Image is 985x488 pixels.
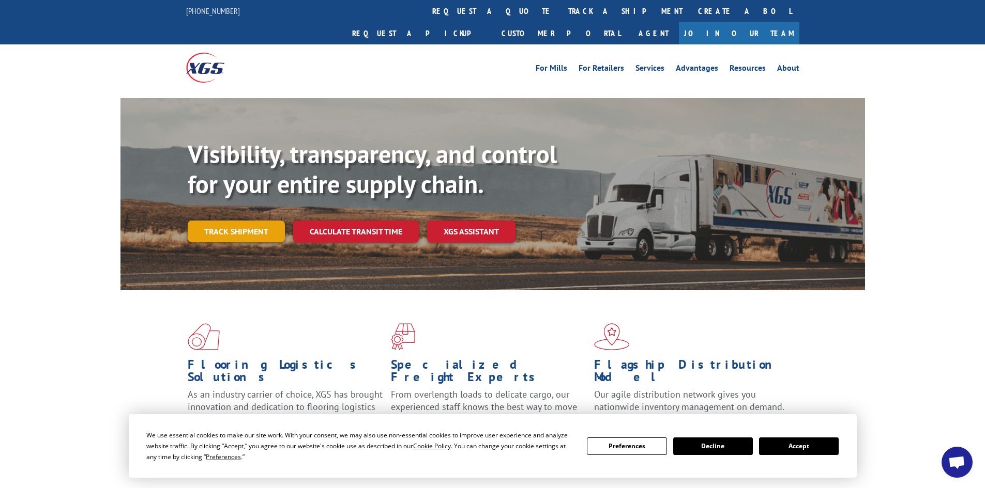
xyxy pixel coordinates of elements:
img: xgs-icon-focused-on-flooring-red [391,323,415,350]
a: Agent [628,22,679,44]
a: Customer Portal [494,22,628,44]
a: Services [635,64,664,75]
span: Cookie Policy [413,442,451,450]
div: Cookie Consent Prompt [129,414,857,478]
img: xgs-icon-flagship-distribution-model-red [594,323,630,350]
span: Our agile distribution network gives you nationwide inventory management on demand. [594,388,784,413]
a: Join Our Team [679,22,799,44]
button: Decline [673,437,753,455]
a: Request a pickup [344,22,494,44]
a: Advantages [676,64,718,75]
a: Resources [730,64,766,75]
a: Track shipment [188,221,285,242]
button: Accept [759,437,839,455]
img: xgs-icon-total-supply-chain-intelligence-red [188,323,220,350]
a: For Retailers [579,64,624,75]
a: For Mills [536,64,567,75]
button: Preferences [587,437,666,455]
a: Calculate transit time [293,221,419,243]
a: About [777,64,799,75]
a: [PHONE_NUMBER] [186,6,240,16]
span: Preferences [206,452,241,461]
div: Open chat [942,447,973,478]
h1: Flooring Logistics Solutions [188,358,383,388]
b: Visibility, transparency, and control for your entire supply chain. [188,138,557,200]
a: XGS ASSISTANT [427,221,516,243]
div: We use essential cookies to make our site work. With your consent, we may also use non-essential ... [146,430,574,462]
p: From overlength loads to delicate cargo, our experienced staff knows the best way to move your fr... [391,388,586,434]
span: As an industry carrier of choice, XGS has brought innovation and dedication to flooring logistics... [188,388,383,425]
h1: Flagship Distribution Model [594,358,790,388]
h1: Specialized Freight Experts [391,358,586,388]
